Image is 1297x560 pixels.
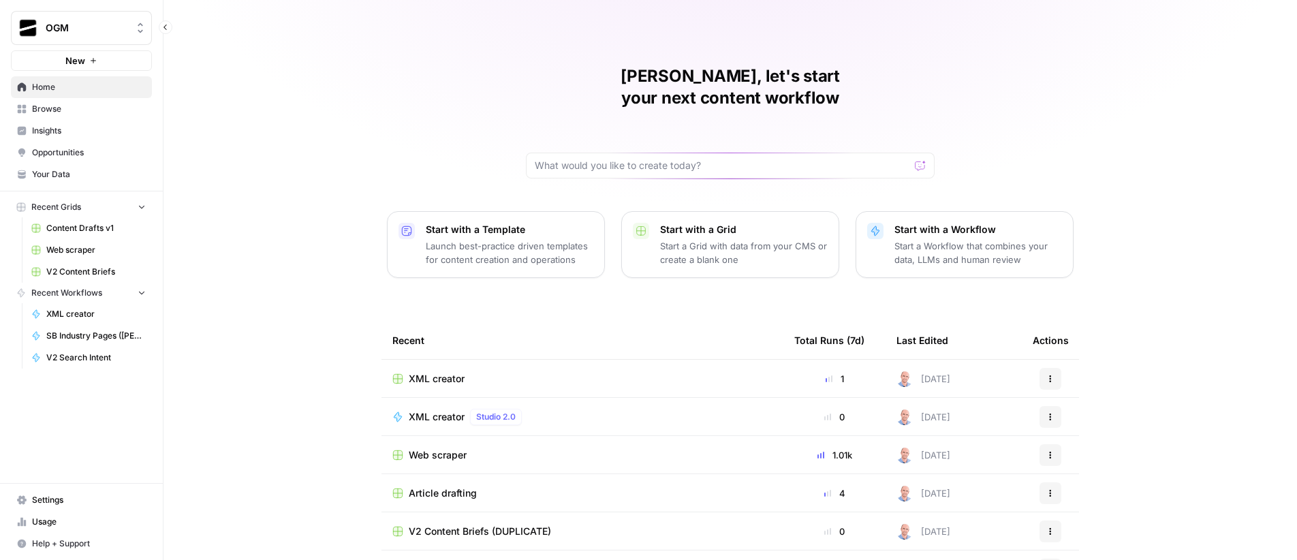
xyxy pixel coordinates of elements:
span: XML creator [409,410,465,424]
span: V2 Content Briefs (DUPLICATE) [409,525,551,538]
a: Your Data [11,164,152,185]
span: Browse [32,103,146,115]
img: 4tx75zylyv1pt3lh6v9ok7bbf875 [896,485,913,501]
div: 1.01k [794,448,875,462]
span: Opportunities [32,146,146,159]
span: Web scraper [409,448,467,462]
div: Recent [392,322,772,359]
a: Article drafting [392,486,772,500]
input: What would you like to create today? [535,159,909,172]
span: XML creator [409,372,465,386]
button: Start with a WorkflowStart a Workflow that combines your data, LLMs and human review [856,211,1074,278]
div: 1 [794,372,875,386]
span: Home [32,81,146,93]
div: [DATE] [896,409,950,425]
a: V2 Content Briefs (DUPLICATE) [392,525,772,538]
button: New [11,50,152,71]
button: Recent Grids [11,197,152,217]
button: Recent Workflows [11,283,152,303]
a: Content Drafts v1 [25,217,152,239]
a: SB Industry Pages ([PERSON_NAME] v3) [25,325,152,347]
span: Help + Support [32,538,146,550]
div: [DATE] [896,447,950,463]
div: [DATE] [896,371,950,387]
a: XML creatorStudio 2.0 [392,409,772,425]
p: Start with a Grid [660,223,828,236]
div: Actions [1033,322,1069,359]
a: Opportunities [11,142,152,164]
span: Recent Workflows [31,287,102,299]
h1: [PERSON_NAME], let's start your next content workflow [526,65,935,109]
div: 0 [794,525,875,538]
a: Usage [11,511,152,533]
span: Usage [32,516,146,528]
button: Start with a GridStart a Grid with data from your CMS or create a blank one [621,211,839,278]
span: Recent Grids [31,201,81,213]
span: V2 Search Intent [46,352,146,364]
a: Web scraper [392,448,772,462]
a: Browse [11,98,152,120]
span: Your Data [32,168,146,181]
a: XML creator [25,303,152,325]
span: XML creator [46,308,146,320]
a: Insights [11,120,152,142]
span: OGM [46,21,128,35]
div: [DATE] [896,485,950,501]
p: Launch best-practice driven templates for content creation and operations [426,239,593,266]
div: Total Runs (7d) [794,322,864,359]
a: Settings [11,489,152,511]
span: Settings [32,494,146,506]
p: Start a Workflow that combines your data, LLMs and human review [894,239,1062,266]
div: 0 [794,410,875,424]
div: Last Edited [896,322,948,359]
p: Start a Grid with data from your CMS or create a blank one [660,239,828,266]
img: OGM Logo [16,16,40,40]
div: [DATE] [896,523,950,540]
span: Content Drafts v1 [46,222,146,234]
a: Web scraper [25,239,152,261]
a: XML creator [392,372,772,386]
img: 4tx75zylyv1pt3lh6v9ok7bbf875 [896,409,913,425]
img: 4tx75zylyv1pt3lh6v9ok7bbf875 [896,447,913,463]
div: 4 [794,486,875,500]
button: Workspace: OGM [11,11,152,45]
span: Studio 2.0 [476,411,516,423]
p: Start with a Template [426,223,593,236]
a: V2 Search Intent [25,347,152,369]
img: 4tx75zylyv1pt3lh6v9ok7bbf875 [896,371,913,387]
a: Home [11,76,152,98]
span: Insights [32,125,146,137]
span: SB Industry Pages ([PERSON_NAME] v3) [46,330,146,342]
span: V2 Content Briefs [46,266,146,278]
a: V2 Content Briefs [25,261,152,283]
button: Help + Support [11,533,152,555]
span: Web scraper [46,244,146,256]
span: Article drafting [409,486,477,500]
p: Start with a Workflow [894,223,1062,236]
button: Start with a TemplateLaunch best-practice driven templates for content creation and operations [387,211,605,278]
span: New [65,54,85,67]
img: 4tx75zylyv1pt3lh6v9ok7bbf875 [896,523,913,540]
